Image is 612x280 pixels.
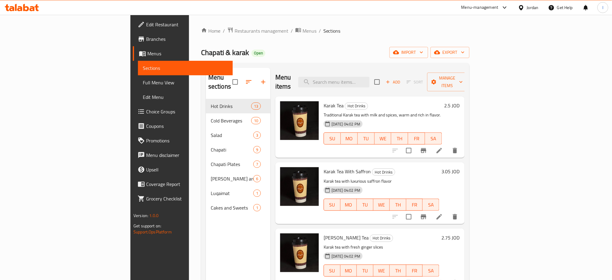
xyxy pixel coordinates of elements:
span: Sections [323,27,341,34]
span: Add item [383,77,403,87]
span: Karak Tea [324,101,344,110]
button: delete [448,210,462,224]
span: Chapati [211,146,253,153]
button: SU [324,132,341,145]
div: items [253,132,261,139]
a: Branches [133,32,233,46]
span: Hot Drinks [211,103,251,110]
span: Manage items [432,74,463,90]
span: 1 [254,205,261,211]
span: 6 [254,176,261,182]
button: Branch-specific-item [416,143,431,158]
span: Version: [133,212,148,220]
span: Karak Tea With Saffron [324,167,371,176]
span: [DATE] 04:02 PM [329,121,363,127]
button: TU [357,265,373,277]
button: FR [406,265,423,277]
span: SA [425,266,437,275]
span: Chapati & karak [201,46,249,59]
span: TH [394,134,406,143]
span: SU [326,200,338,209]
p: Traditional Karak tea with milk and spices, warm and rich in flavor. [324,111,442,119]
span: Select to update [402,144,415,157]
div: Hot Drinks13 [206,99,271,113]
span: MO [343,134,355,143]
img: Ginger Karak Tea [280,233,319,272]
h6: 2.5 JOD [444,101,460,110]
span: Hot Drinks [345,103,368,109]
button: WE [375,132,392,145]
button: export [431,47,469,58]
a: Menus [133,46,233,61]
span: Choice Groups [146,108,228,115]
button: Branch-specific-item [416,210,431,224]
a: Menu disclaimer [133,148,233,162]
button: MO [341,132,358,145]
a: Edit Restaurant [133,17,233,32]
span: Upsell [146,166,228,173]
button: TU [358,132,375,145]
div: Chapati Plates7 [206,157,271,171]
span: Menus [303,27,316,34]
span: Menu disclaimer [146,151,228,159]
span: 13 [252,103,261,109]
button: TU [357,199,373,211]
span: Select section first [403,77,427,87]
button: WE [373,265,390,277]
button: import [389,47,428,58]
span: SA [428,134,440,143]
p: Karak tea with luxurious saffron flavor [324,177,439,185]
span: 7 [254,161,261,167]
button: SA [423,199,439,211]
a: Edit menu item [436,213,443,220]
span: WE [377,134,389,143]
div: Salad [211,132,253,139]
a: Coverage Report [133,177,233,191]
span: TH [392,266,404,275]
div: Luqaimat1 [206,186,271,200]
span: Edit Menu [143,93,228,101]
a: Full Menu View [138,75,233,90]
div: Open [252,50,265,57]
li: / [291,27,293,34]
span: Menus [147,50,228,57]
a: Promotions [133,133,233,148]
button: TH [390,199,406,211]
div: Chapati Plates [211,161,253,168]
div: Hot Drinks [370,235,393,242]
a: Restaurants management [227,27,288,35]
span: I [602,4,603,11]
span: WE [376,266,388,275]
span: Promotions [146,137,228,144]
input: search [298,77,370,87]
div: Luqaimat [211,190,253,197]
span: Open [252,50,265,56]
button: Manage items [427,73,468,91]
span: FR [409,266,421,275]
button: Add [383,77,403,87]
div: items [253,161,261,168]
span: 1.0.0 [149,212,159,220]
span: Cakes and Sweets [211,204,253,211]
li: / [319,27,321,34]
button: SA [425,132,442,145]
div: Cold Beverages10 [206,113,271,128]
span: Add [385,79,401,86]
span: Select to update [402,210,415,223]
span: Coupons [146,122,228,130]
div: items [253,175,261,182]
a: Edit Menu [138,90,233,104]
div: Jordan [527,4,539,11]
a: Sections [138,61,233,75]
span: Sections [143,64,228,72]
button: Add section [256,75,271,89]
button: SU [324,199,340,211]
span: TU [359,266,371,275]
span: SU [326,134,338,143]
span: 10 [252,118,261,124]
a: Upsell [133,162,233,177]
div: Cold Beverages [211,117,251,124]
img: Karak Tea [280,101,319,140]
span: [DATE] 04:02 PM [329,253,363,259]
